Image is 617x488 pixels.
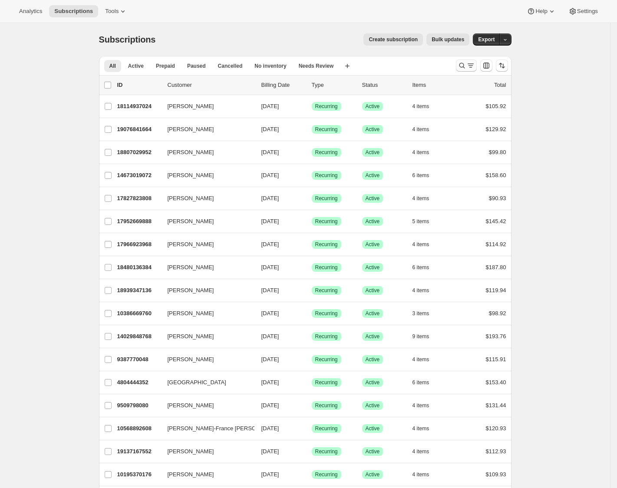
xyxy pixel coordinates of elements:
[261,149,279,155] span: [DATE]
[486,425,506,432] span: $120.93
[366,241,380,248] span: Active
[128,63,144,69] span: Active
[117,238,506,251] div: 17966923968[PERSON_NAME][DATE]SuccessRecurringSuccessActive4 items$114.92
[412,103,429,110] span: 4 items
[117,102,161,111] p: 18114937024
[99,35,156,44] span: Subscriptions
[168,171,214,180] span: [PERSON_NAME]
[168,332,214,341] span: [PERSON_NAME]
[489,310,506,317] span: $98.92
[117,194,161,203] p: 17827823808
[486,379,506,386] span: $153.40
[261,310,279,317] span: [DATE]
[117,422,506,435] div: 10568892608[PERSON_NAME]-France [PERSON_NAME][DATE]SuccessRecurringSuccessActive4 items$120.93
[412,445,439,458] button: 4 items
[261,126,279,132] span: [DATE]
[412,468,439,481] button: 4 items
[117,263,161,272] p: 18480136384
[340,60,354,72] button: Create new view
[315,103,338,110] span: Recurring
[315,333,338,340] span: Recurring
[412,126,429,133] span: 4 items
[315,402,338,409] span: Recurring
[366,471,380,478] span: Active
[312,81,355,89] div: Type
[261,356,279,363] span: [DATE]
[261,379,279,386] span: [DATE]
[412,146,439,158] button: 4 items
[412,310,429,317] span: 3 items
[117,81,506,89] div: IDCustomerBilling DateTypeStatusItemsTotal
[187,63,206,69] span: Paused
[109,63,116,69] span: All
[117,424,161,433] p: 10568892608
[489,149,506,155] span: $99.80
[412,379,429,386] span: 6 items
[563,5,603,17] button: Settings
[168,148,214,157] span: [PERSON_NAME]
[315,379,338,386] span: Recurring
[480,59,492,72] button: Customize table column order and visibility
[162,422,249,435] button: [PERSON_NAME]-France [PERSON_NAME]
[315,218,338,225] span: Recurring
[412,81,456,89] div: Items
[14,5,47,17] button: Analytics
[117,286,161,295] p: 18939347136
[315,356,338,363] span: Recurring
[412,307,439,320] button: 3 items
[117,125,161,134] p: 19076841664
[489,195,506,201] span: $90.93
[117,100,506,112] div: 18114937024[PERSON_NAME][DATE]SuccessRecurringSuccessActive4 items$105.92
[366,356,380,363] span: Active
[162,284,249,297] button: [PERSON_NAME]
[412,169,439,181] button: 6 items
[426,33,469,46] button: Bulk updates
[412,402,429,409] span: 4 items
[162,99,249,113] button: [PERSON_NAME]
[168,125,214,134] span: [PERSON_NAME]
[486,287,506,293] span: $119.94
[366,448,380,455] span: Active
[412,238,439,251] button: 4 items
[261,287,279,293] span: [DATE]
[412,192,439,204] button: 4 items
[412,284,439,297] button: 4 items
[315,287,338,294] span: Recurring
[261,471,279,478] span: [DATE]
[412,264,429,271] span: 6 items
[117,353,506,366] div: 9387770048[PERSON_NAME][DATE]SuccessRecurringSuccessActive4 items$115.91
[412,330,439,343] button: 9 items
[315,126,338,133] span: Recurring
[496,59,508,72] button: Sort the results
[261,333,279,340] span: [DATE]
[412,100,439,112] button: 4 items
[412,215,439,228] button: 5 items
[366,379,380,386] span: Active
[168,424,281,433] span: [PERSON_NAME]-France [PERSON_NAME]
[156,63,175,69] span: Prepaid
[254,63,286,69] span: No inventory
[162,237,249,251] button: [PERSON_NAME]
[412,123,439,135] button: 4 items
[168,401,214,410] span: [PERSON_NAME]
[168,217,214,226] span: [PERSON_NAME]
[168,240,214,249] span: [PERSON_NAME]
[162,445,249,458] button: [PERSON_NAME]
[486,126,506,132] span: $129.92
[315,264,338,271] span: Recurring
[117,447,161,456] p: 19137167552
[494,81,506,89] p: Total
[168,81,254,89] p: Customer
[105,8,119,15] span: Tools
[261,172,279,178] span: [DATE]
[521,5,561,17] button: Help
[366,218,380,225] span: Active
[486,448,506,455] span: $112.93
[168,447,214,456] span: [PERSON_NAME]
[261,218,279,224] span: [DATE]
[366,195,380,202] span: Active
[366,333,380,340] span: Active
[366,287,380,294] span: Active
[366,172,380,179] span: Active
[412,333,429,340] span: 9 items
